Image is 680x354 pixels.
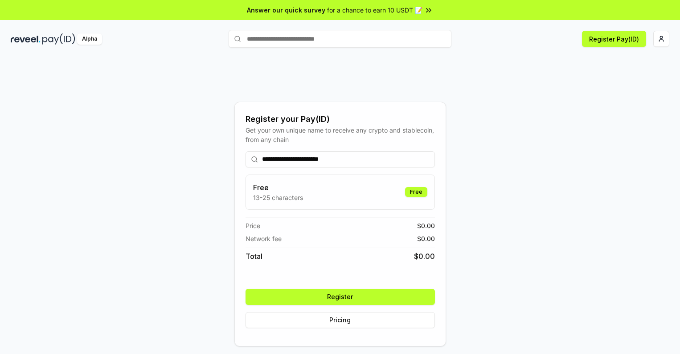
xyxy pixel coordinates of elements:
[405,187,427,197] div: Free
[246,221,260,230] span: Price
[246,125,435,144] div: Get your own unique name to receive any crypto and stablecoin, from any chain
[42,33,75,45] img: pay_id
[77,33,102,45] div: Alpha
[253,193,303,202] p: 13-25 characters
[246,251,262,262] span: Total
[247,5,325,15] span: Answer our quick survey
[417,234,435,243] span: $ 0.00
[246,234,282,243] span: Network fee
[11,33,41,45] img: reveel_dark
[417,221,435,230] span: $ 0.00
[246,289,435,305] button: Register
[253,182,303,193] h3: Free
[246,312,435,328] button: Pricing
[582,31,646,47] button: Register Pay(ID)
[327,5,422,15] span: for a chance to earn 10 USDT 📝
[246,113,435,125] div: Register your Pay(ID)
[414,251,435,262] span: $ 0.00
